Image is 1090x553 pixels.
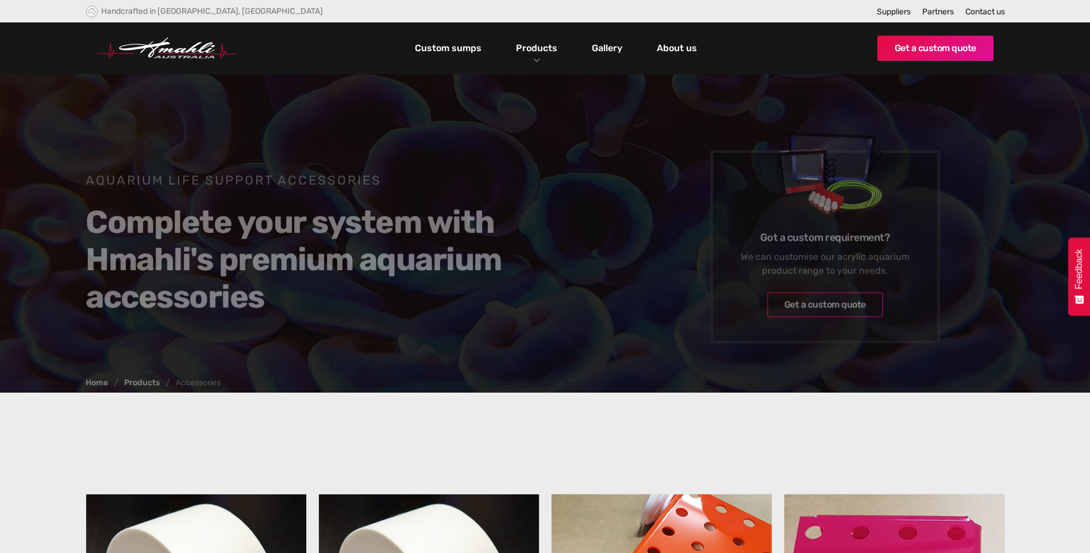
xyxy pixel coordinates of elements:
[730,231,919,244] h6: Got a custom requirement?
[877,7,911,17] a: Suppliers
[1068,237,1090,316] button: Feedback - Show survey
[507,22,566,74] div: Products
[86,379,108,387] a: Home
[1074,249,1084,289] span: Feedback
[513,40,560,56] a: Products
[86,203,528,316] h2: Complete your system with Hmahli's premium aquarium accessories
[589,39,625,58] a: Gallery
[124,379,160,387] a: Products
[730,95,919,265] img: Accessories
[767,292,883,317] a: Get a custom quote
[412,39,484,58] a: Custom sumps
[922,7,954,17] a: Partners
[97,37,235,59] img: Hmahli Australia Logo
[877,36,993,61] a: Get a custom quote
[784,298,865,312] div: Get a custom quote
[176,379,221,387] div: Accessories
[101,6,323,16] div: Handcrafted in [GEOGRAPHIC_DATA], [GEOGRAPHIC_DATA]
[97,37,235,59] a: home
[654,39,700,58] a: About us
[730,250,919,278] div: We can customise our acrylic aquarium product range to your needs.
[965,7,1005,17] a: Contact us
[86,172,528,189] h1: Aquarium Life Support Accessories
